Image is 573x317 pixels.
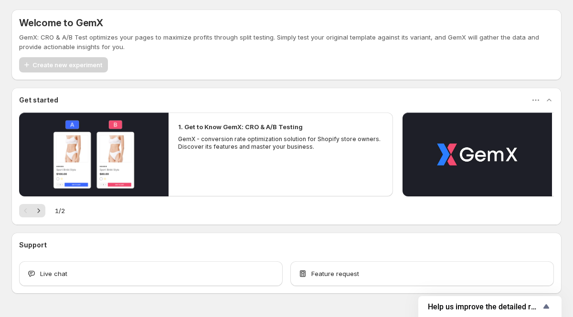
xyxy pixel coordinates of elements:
[40,269,67,278] span: Live chat
[32,204,45,217] button: Next
[19,204,45,217] nav: Pagination
[403,112,552,196] button: Play video
[55,206,65,215] span: 1 / 2
[428,301,552,312] button: Show survey - Help us improve the detailed report for A/B campaigns
[19,112,169,196] button: Play video
[19,32,554,51] p: GemX: CRO & A/B Test optimizes your pages to maximize profits through split testing. Simply test ...
[19,95,58,105] h3: Get started
[311,269,359,278] span: Feature request
[19,240,47,250] h3: Support
[19,17,103,29] h5: Welcome to GemX
[428,302,541,311] span: Help us improve the detailed report for A/B campaigns
[178,122,303,132] h2: 1. Get to Know GemX: CRO & A/B Testing
[178,135,383,151] p: GemX - conversion rate optimization solution for Shopify store owners. Discover its features and ...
